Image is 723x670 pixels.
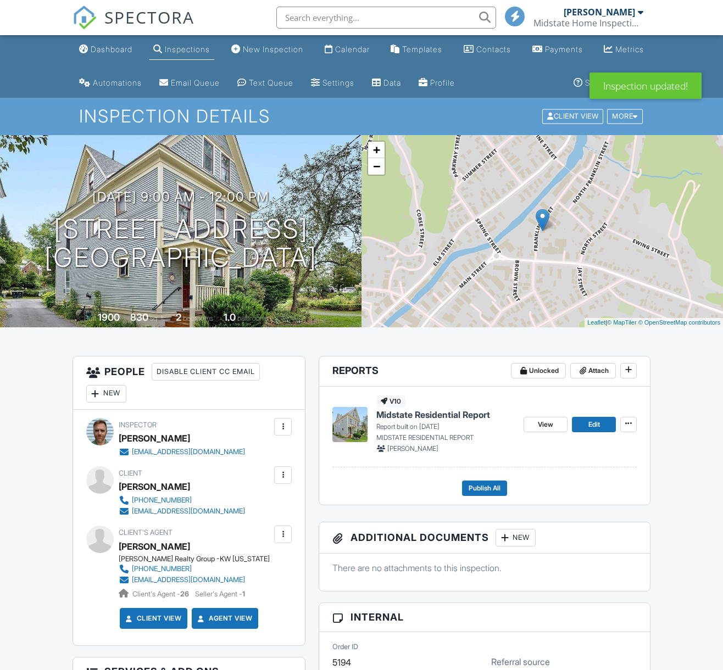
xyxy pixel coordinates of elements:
a: Client View [124,613,182,624]
div: Contacts [476,44,511,54]
div: [PERSON_NAME] [119,478,190,495]
div: Disable Client CC Email [152,363,260,381]
div: [EMAIL_ADDRESS][DOMAIN_NAME] [132,576,245,584]
a: Calendar [320,40,374,60]
div: New Inspection [243,44,303,54]
p: There are no attachments to this inspection. [332,562,637,574]
a: Agent View [196,613,252,624]
h3: [DATE] 9:00 am - 12:00 pm [92,189,269,204]
div: Payments [545,44,583,54]
a: Company Profile [414,73,459,93]
div: Midstate Home Inspections LLC [533,18,643,29]
a: Zoom out [368,158,385,175]
span: Built [84,314,96,322]
a: [EMAIL_ADDRESS][DOMAIN_NAME] [119,574,261,585]
div: [PERSON_NAME] [119,430,190,446]
div: 830 [130,311,148,323]
a: Support Center [569,73,648,93]
a: Text Queue [233,73,298,93]
div: Client View [542,109,603,124]
div: 2 [176,311,181,323]
span: SPECTORA [104,5,194,29]
strong: 26 [180,590,189,598]
div: More [607,109,643,124]
div: Calendar [335,44,370,54]
div: Profile [430,78,455,87]
div: Settings [322,78,354,87]
a: Settings [307,73,359,93]
a: Dashboard [75,40,137,60]
a: Inspections [149,40,214,60]
a: [PHONE_NUMBER] [119,563,261,574]
a: Email Queue [155,73,224,93]
a: Leaflet [587,319,605,326]
span: Seller's Agent - [195,590,245,598]
div: Text Queue [249,78,293,87]
a: Data [368,73,405,93]
h3: Additional Documents [319,522,650,554]
div: Support Center [585,78,644,87]
strong: 1 [242,590,245,598]
a: Payments [528,40,587,60]
a: SPECTORA [73,15,194,38]
span: sq. ft. [150,314,165,322]
div: [PERSON_NAME] Realty Group -KW [US_STATE] [119,555,270,563]
div: Automations [93,78,142,87]
div: Inspection updated! [589,72,702,99]
span: bathrooms [237,314,269,322]
a: [PERSON_NAME] [119,538,190,555]
a: Automations (Basic) [75,73,146,93]
div: | [585,318,723,327]
a: New Inspection [227,40,308,60]
div: [EMAIL_ADDRESS][DOMAIN_NAME] [132,448,245,456]
a: © MapTiler [607,319,637,326]
div: [EMAIL_ADDRESS][DOMAIN_NAME] [132,507,245,516]
div: New [86,385,126,403]
label: Referral source [491,656,550,668]
a: Metrics [599,40,648,60]
h1: [STREET_ADDRESS] [GEOGRAPHIC_DATA] [45,215,317,273]
img: The Best Home Inspection Software - Spectora [73,5,97,30]
a: [PHONE_NUMBER] [119,495,245,506]
input: Search everything... [276,7,496,29]
a: Zoom in [368,142,385,158]
div: New [496,529,536,546]
div: Dashboard [91,44,132,54]
div: Email Queue [171,78,220,87]
div: [PERSON_NAME] [564,7,635,18]
div: Templates [402,44,442,54]
h3: People [73,356,305,410]
span: bedrooms [183,314,213,322]
div: Data [383,78,401,87]
a: © OpenStreetMap contributors [638,319,720,326]
div: 1.0 [224,311,236,323]
a: Contacts [459,40,515,60]
a: Templates [386,40,447,60]
div: Metrics [615,44,644,54]
span: Client [119,469,142,477]
h1: Inspection Details [79,107,643,126]
h3: Internal [319,603,650,632]
a: [EMAIL_ADDRESS][DOMAIN_NAME] [119,446,245,457]
div: 1900 [98,311,120,323]
div: [PHONE_NUMBER] [132,496,192,505]
span: Inspector [119,421,157,429]
a: [EMAIL_ADDRESS][DOMAIN_NAME] [119,506,245,517]
span: Client's Agent [119,528,173,537]
a: Client View [541,111,606,120]
div: Inspections [165,44,210,54]
label: Order ID [332,642,358,652]
div: [PHONE_NUMBER] [132,565,192,573]
span: Client's Agent - [132,590,191,598]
